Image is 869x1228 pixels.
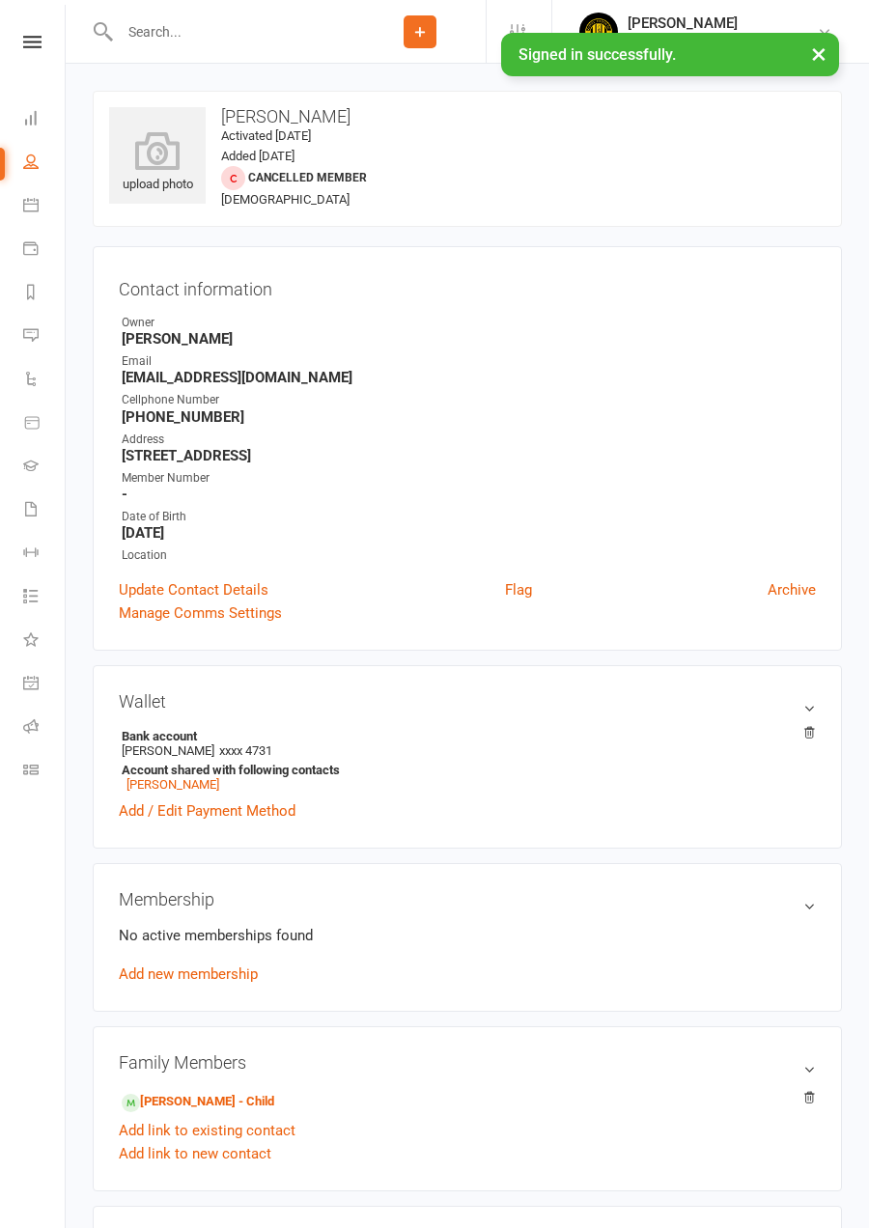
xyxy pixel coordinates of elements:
[122,729,806,743] strong: Bank account
[768,578,816,601] a: Archive
[23,750,67,794] a: Class kiosk mode
[23,185,67,229] a: Calendar
[801,33,836,74] button: ×
[122,469,816,488] div: Member Number
[519,45,676,64] span: Signed in successfully.
[119,889,816,909] h3: Membership
[122,447,816,464] strong: [STREET_ADDRESS]
[23,620,67,663] a: What's New
[122,330,816,348] strong: [PERSON_NAME]
[122,352,816,371] div: Email
[119,601,282,625] a: Manage Comms Settings
[122,508,816,526] div: Date of Birth
[119,691,816,712] h3: Wallet
[23,272,67,316] a: Reports
[628,14,817,32] div: [PERSON_NAME]
[23,403,67,446] a: Product Sales
[122,314,816,332] div: Owner
[119,1052,816,1073] h3: Family Members
[219,743,272,758] span: xxxx 4731
[119,578,268,601] a: Update Contact Details
[23,707,67,750] a: Roll call kiosk mode
[23,142,67,185] a: People
[122,391,816,409] div: Cellphone Number
[122,763,806,777] strong: Account shared with following contacts
[119,799,295,823] a: Add / Edit Payment Method
[505,578,532,601] a: Flag
[23,229,67,272] a: Payments
[119,1119,295,1142] a: Add link to existing contact
[114,18,354,45] input: Search...
[122,486,816,503] strong: -
[119,272,816,299] h3: Contact information
[221,128,311,143] time: Activated [DATE]
[122,546,816,565] div: Location
[248,171,367,184] span: Cancelled member
[122,431,816,449] div: Address
[628,32,817,49] div: Cairns To [GEOGRAPHIC_DATA]
[122,524,816,542] strong: [DATE]
[122,369,816,386] strong: [EMAIL_ADDRESS][DOMAIN_NAME]
[122,408,816,426] strong: [PHONE_NUMBER]
[109,131,206,195] div: upload photo
[119,726,816,795] li: [PERSON_NAME]
[119,1142,271,1165] a: Add link to new contact
[119,924,816,947] p: No active memberships found
[221,149,294,163] time: Added [DATE]
[122,1092,274,1112] a: [PERSON_NAME] - Child
[126,777,219,792] a: [PERSON_NAME]
[579,13,618,51] img: thumb_image1727132034.png
[23,98,67,142] a: Dashboard
[119,965,258,983] a: Add new membership
[109,107,826,126] h3: [PERSON_NAME]
[221,192,350,207] span: [DEMOGRAPHIC_DATA]
[23,663,67,707] a: General attendance kiosk mode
